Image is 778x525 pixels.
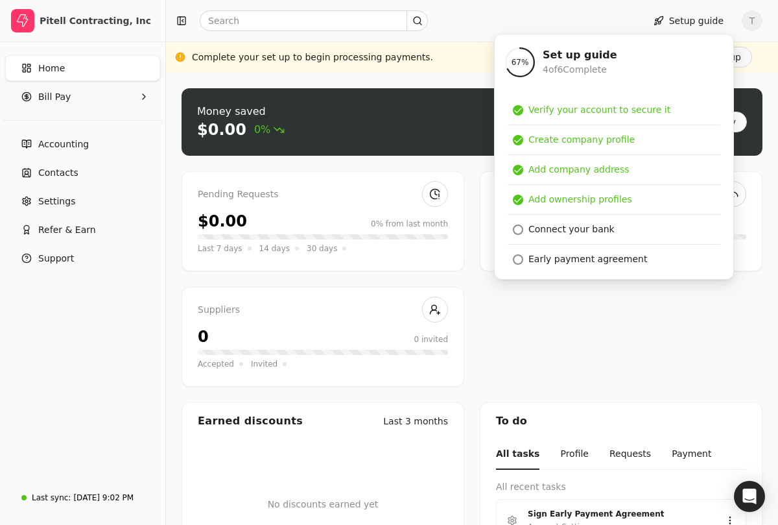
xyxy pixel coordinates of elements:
div: Earned discounts [198,413,303,429]
div: Last sync: [32,492,71,504]
span: Home [38,62,65,75]
span: Contacts [38,166,78,180]
button: Profile [560,439,589,470]
a: Accounting [5,131,160,157]
span: Accounting [38,138,89,151]
div: 0 invited [414,334,448,345]
span: Last 7 days [198,242,242,255]
span: Accepted [198,358,234,371]
div: Create company profile [528,133,635,147]
div: All recent tasks [496,480,746,494]
span: Refer & Earn [38,223,96,237]
a: Last sync:[DATE] 9:02 PM [5,486,160,509]
a: Contacts [5,160,160,186]
span: Invited [251,358,277,371]
div: Money saved [197,104,285,119]
div: Add company address [528,163,630,177]
div: Pitell Contracting, Inc [40,14,154,27]
span: Support [38,252,74,265]
button: T [742,10,762,31]
button: All tasks [496,439,539,470]
input: Search [200,10,428,31]
button: Support [5,245,160,271]
span: 14 days [259,242,290,255]
div: [DATE] 9:02 PM [73,492,134,504]
button: Refer & Earn [5,217,160,243]
a: Home [5,55,160,81]
div: Sign Early Payment Agreement [528,507,704,520]
span: 0% [254,122,285,138]
a: Settings [5,188,160,214]
span: 67 % [512,56,529,68]
div: 0 [198,325,209,348]
div: 0% from last month [371,218,448,230]
div: Connect your bank [528,223,615,236]
div: Complete your set up to begin processing payments. [192,51,433,64]
div: To do [480,403,762,439]
button: Bill Pay [5,84,160,110]
div: Verify your account to secure it [528,103,670,117]
button: Requests [609,439,651,470]
div: Set up guide [543,47,617,63]
span: 30 days [307,242,337,255]
div: Open Intercom Messenger [734,481,765,512]
span: Settings [38,195,75,208]
button: Setup guide [643,10,734,31]
div: $0.00 [197,119,246,140]
div: Last 3 months [383,415,448,428]
div: Add ownership profiles [528,193,632,206]
span: Bill Pay [38,90,71,104]
div: Suppliers [198,303,448,317]
div: Pending Requests [198,188,448,202]
div: 4 of 6 Complete [543,63,617,77]
div: Setup guide [494,34,734,280]
div: Early payment agreement [528,252,647,266]
div: $0.00 [198,210,247,233]
button: Payment [672,439,711,470]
